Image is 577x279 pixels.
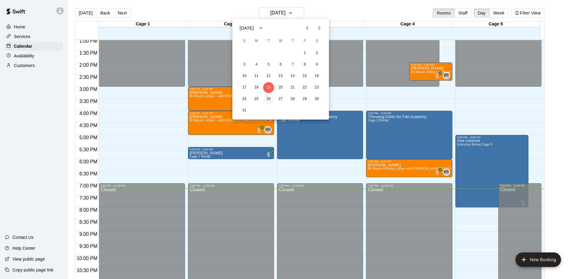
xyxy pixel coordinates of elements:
[287,71,298,82] button: 14
[251,94,262,104] button: 25
[287,82,298,93] button: 21
[263,94,274,104] button: 26
[311,48,322,59] button: 2
[299,71,310,82] button: 15
[299,94,310,104] button: 29
[263,35,274,47] span: Tuesday
[239,71,250,82] button: 10
[256,23,266,33] button: calendar view is open, switch to year view
[239,105,250,116] button: 31
[313,22,325,34] button: Next month
[299,48,310,59] button: 1
[287,59,298,70] button: 7
[287,94,298,104] button: 28
[311,59,322,70] button: 9
[275,94,286,104] button: 27
[299,35,310,47] span: Friday
[299,59,310,70] button: 8
[263,71,274,82] button: 12
[251,59,262,70] button: 4
[251,82,262,93] button: 18
[239,82,250,93] button: 17
[263,82,274,93] button: 19
[275,82,286,93] button: 20
[251,35,262,47] span: Monday
[311,82,322,93] button: 23
[311,94,322,104] button: 30
[239,35,250,47] span: Sunday
[311,71,322,82] button: 16
[311,35,322,47] span: Saturday
[239,94,250,104] button: 24
[275,71,286,82] button: 13
[239,59,250,70] button: 3
[263,59,274,70] button: 5
[240,25,254,31] div: [DATE]
[299,82,310,93] button: 22
[275,59,286,70] button: 6
[275,35,286,47] span: Wednesday
[251,71,262,82] button: 11
[301,22,313,34] button: Previous month
[287,35,298,47] span: Thursday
